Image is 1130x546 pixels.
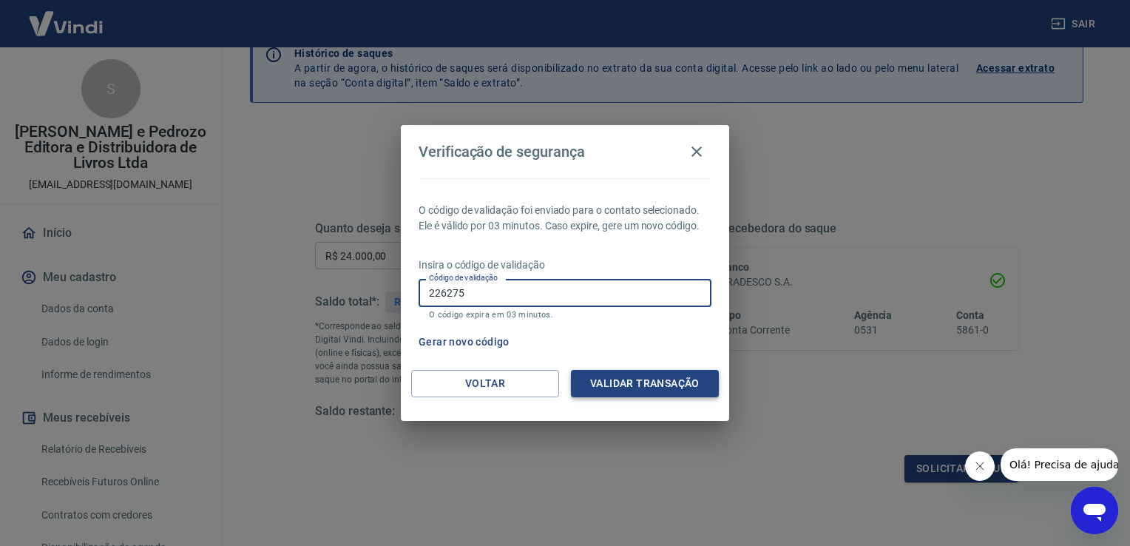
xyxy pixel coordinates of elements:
[1001,448,1118,481] iframe: Mensagem da empresa
[413,328,515,356] button: Gerar novo código
[419,203,711,234] p: O código de validação foi enviado para o contato selecionado. Ele é válido por 03 minutos. Caso e...
[9,10,124,22] span: Olá! Precisa de ajuda?
[429,272,498,283] label: Código de validação
[1071,487,1118,534] iframe: Botão para abrir a janela de mensagens
[411,370,559,397] button: Voltar
[419,143,585,161] h4: Verificação de segurança
[965,451,995,481] iframe: Fechar mensagem
[429,310,701,320] p: O código expira em 03 minutos.
[571,370,719,397] button: Validar transação
[419,257,711,273] p: Insira o código de validação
